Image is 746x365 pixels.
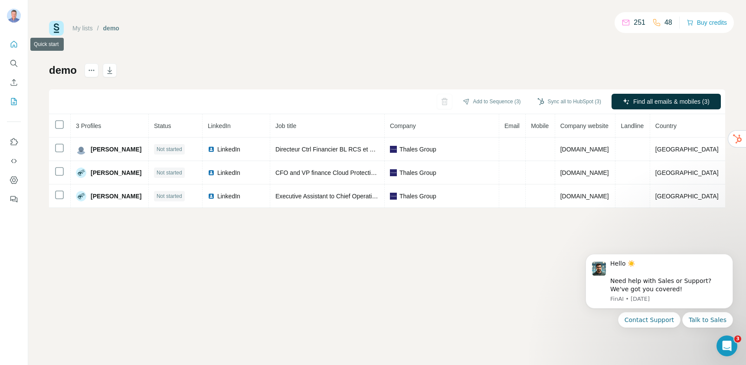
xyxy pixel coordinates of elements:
[655,169,719,176] span: [GEOGRAPHIC_DATA]
[208,193,215,200] img: LinkedIn logo
[7,36,21,52] button: Quick start
[157,145,182,153] span: Not started
[655,193,719,200] span: [GEOGRAPHIC_DATA]
[91,145,141,154] span: [PERSON_NAME]
[217,192,240,201] span: LinkedIn
[49,63,77,77] h1: demo
[275,122,296,129] span: Job title
[7,134,21,150] button: Use Surfe on LinkedIn
[208,122,231,129] span: LinkedIn
[531,122,549,129] span: Mobile
[531,95,607,108] button: Sync all to HubSpot (3)
[390,122,416,129] span: Company
[208,169,215,176] img: LinkedIn logo
[655,146,719,153] span: [GEOGRAPHIC_DATA]
[390,169,397,176] img: company-logo
[157,192,182,200] span: Not started
[72,25,93,32] a: My lists
[399,145,436,154] span: Thales Group
[390,146,397,153] img: company-logo
[208,146,215,153] img: LinkedIn logo
[390,193,397,200] img: company-logo
[7,172,21,188] button: Dashboard
[687,16,727,29] button: Buy credits
[76,191,86,201] img: Avatar
[91,192,141,201] span: [PERSON_NAME]
[7,191,21,207] button: Feedback
[275,193,532,200] span: Executive Assistant to Chief Operating Officer, Chief Financial Officer & VP Legal and Contracts
[560,122,609,129] span: Company website
[217,145,240,154] span: LinkedIn
[560,169,609,176] span: [DOMAIN_NAME]
[655,122,677,129] span: Country
[612,94,721,109] button: Find all emails & mobiles (3)
[76,144,86,155] img: Avatar
[103,24,119,33] div: demo
[7,94,21,109] button: My lists
[85,63,98,77] button: actions
[399,192,436,201] span: Thales Group
[91,168,141,177] span: [PERSON_NAME]
[621,122,644,129] span: Landline
[157,169,182,177] span: Not started
[7,9,21,23] img: Avatar
[399,168,436,177] span: Thales Group
[457,95,527,108] button: Add to Sequence (3)
[560,193,609,200] span: [DOMAIN_NAME]
[7,153,21,169] button: Use Surfe API
[76,122,101,129] span: 3 Profiles
[634,17,645,28] p: 251
[97,24,99,33] li: /
[7,75,21,90] button: Enrich CSV
[633,97,710,106] span: Find all emails & mobiles (3)
[49,21,64,36] img: Surfe Logo
[504,122,520,129] span: Email
[217,168,240,177] span: LinkedIn
[7,56,21,71] button: Search
[154,122,171,129] span: Status
[275,169,417,176] span: CFO and VP finance Cloud Protection and Licensing
[275,146,397,153] span: Directeur Ctrl Financier BL RCS et CBU GTS
[76,168,86,178] img: Avatar
[560,146,609,153] span: [DOMAIN_NAME]
[573,243,746,361] iframe: Intercom notifications message
[664,17,672,28] p: 48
